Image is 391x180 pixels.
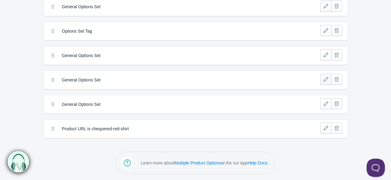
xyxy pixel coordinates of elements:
[175,160,221,165] a: Multiple Product Options
[62,28,284,34] label: Options Set Tag
[248,160,267,165] a: Help Docs
[62,52,284,59] label: General Options Set
[62,101,284,107] label: General Options Set
[367,159,385,177] iframe: Toggle Customer Support
[8,151,29,172] img: bxm.png
[141,160,269,166] p: Learn more about at the our App .
[62,126,284,132] label: Product URL is chequered-red-shirt
[62,77,284,83] label: General Options Set
[62,4,284,10] label: General Options Set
